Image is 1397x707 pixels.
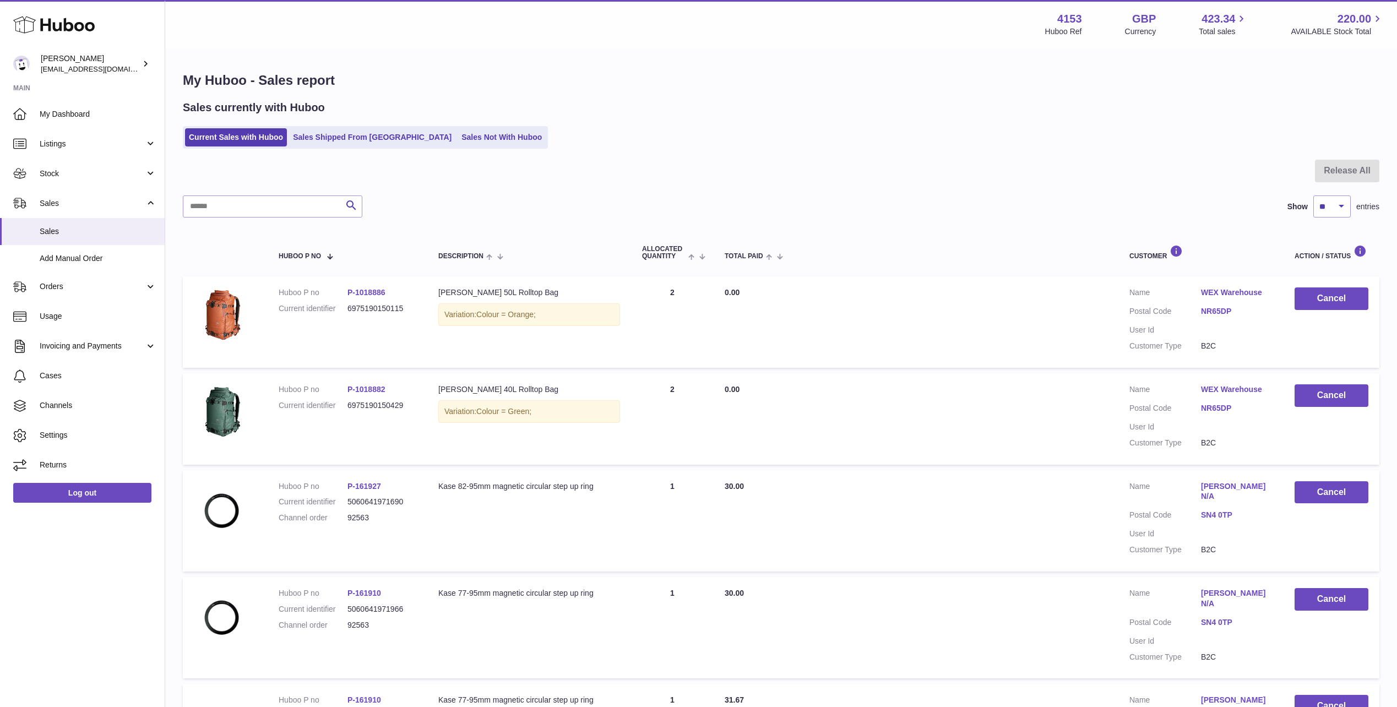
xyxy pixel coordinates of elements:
[40,341,145,351] span: Invoicing and Payments
[194,481,249,536] img: 08.-82-95.jpg
[279,303,347,314] dt: Current identifier
[1291,26,1384,37] span: AVAILABLE Stock Total
[279,695,347,705] dt: Huboo P no
[40,109,156,119] span: My Dashboard
[40,139,145,149] span: Listings
[1287,202,1308,212] label: Show
[347,482,381,491] a: P-161927
[476,310,536,319] span: Colour = Orange;
[1295,588,1368,611] button: Cancel
[1129,588,1201,612] dt: Name
[1202,12,1235,26] span: 423.34
[194,384,249,439] img: Tenzin-Green.jpg
[725,589,744,597] span: 30.00
[438,287,620,298] div: [PERSON_NAME] 50L Rolltop Bag
[1057,12,1082,26] strong: 4153
[1129,438,1201,448] dt: Customer Type
[40,430,156,440] span: Settings
[1201,403,1273,414] a: NR65DP
[41,64,162,73] span: [EMAIL_ADDRESS][DOMAIN_NAME]
[279,384,347,395] dt: Huboo P no
[1291,12,1384,37] a: 220.00 AVAILABLE Stock Total
[1295,384,1368,407] button: Cancel
[40,198,145,209] span: Sales
[347,604,416,614] dd: 5060641971966
[40,460,156,470] span: Returns
[40,253,156,264] span: Add Manual Order
[631,577,714,678] td: 1
[1125,26,1156,37] div: Currency
[40,281,145,292] span: Orders
[1201,481,1273,502] a: [PERSON_NAME] N/A
[1129,384,1201,398] dt: Name
[438,588,620,599] div: Kase 77-95mm magnetic circular step up ring
[1201,510,1273,520] a: SN4 0TP
[347,589,381,597] a: P-161910
[1129,617,1201,630] dt: Postal Code
[725,482,744,491] span: 30.00
[194,287,249,342] img: Tenzin-Orange.jpg
[347,620,416,630] dd: 92563
[1129,306,1201,319] dt: Postal Code
[1045,26,1082,37] div: Huboo Ref
[1295,481,1368,504] button: Cancel
[1338,12,1371,26] span: 220.00
[438,303,620,326] div: Variation:
[279,497,347,507] dt: Current identifier
[458,128,546,146] a: Sales Not With Huboo
[631,470,714,572] td: 1
[725,288,740,297] span: 0.00
[1201,438,1273,448] dd: B2C
[347,513,416,523] dd: 92563
[438,384,620,395] div: [PERSON_NAME] 40L Rolltop Bag
[279,287,347,298] dt: Huboo P no
[347,497,416,507] dd: 5060641971690
[1295,245,1368,260] div: Action / Status
[725,253,763,260] span: Total paid
[1201,384,1273,395] a: WEX Warehouse
[631,276,714,368] td: 2
[1199,26,1248,37] span: Total sales
[1129,422,1201,432] dt: User Id
[438,481,620,492] div: Kase 82-95mm magnetic circular step up ring
[476,407,531,416] span: Colour = Green;
[347,695,381,704] a: P-161910
[183,72,1379,89] h1: My Huboo - Sales report
[1129,403,1201,416] dt: Postal Code
[279,481,347,492] dt: Huboo P no
[1129,545,1201,555] dt: Customer Type
[13,56,30,72] img: sales@kasefilters.com
[1199,12,1248,37] a: 423.34 Total sales
[183,100,325,115] h2: Sales currently with Huboo
[1295,287,1368,310] button: Cancel
[1129,510,1201,523] dt: Postal Code
[1201,652,1273,662] dd: B2C
[1129,529,1201,539] dt: User Id
[279,400,347,411] dt: Current identifier
[347,303,416,314] dd: 6975190150115
[40,226,156,237] span: Sales
[1129,287,1201,301] dt: Name
[1201,588,1273,609] a: [PERSON_NAME] N/A
[1129,652,1201,662] dt: Customer Type
[1132,12,1156,26] strong: GBP
[40,168,145,179] span: Stock
[279,253,321,260] span: Huboo P no
[40,371,156,381] span: Cases
[279,588,347,599] dt: Huboo P no
[289,128,455,146] a: Sales Shipped From [GEOGRAPHIC_DATA]
[1201,287,1273,298] a: WEX Warehouse
[185,128,287,146] a: Current Sales with Huboo
[1201,306,1273,317] a: NR65DP
[279,513,347,523] dt: Channel order
[1201,617,1273,628] a: SN4 0TP
[1129,325,1201,335] dt: User Id
[631,373,714,465] td: 2
[1201,545,1273,555] dd: B2C
[41,53,140,74] div: [PERSON_NAME]
[347,400,416,411] dd: 6975190150429
[1129,636,1201,646] dt: User Id
[13,483,151,503] a: Log out
[40,311,156,322] span: Usage
[1201,341,1273,351] dd: B2C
